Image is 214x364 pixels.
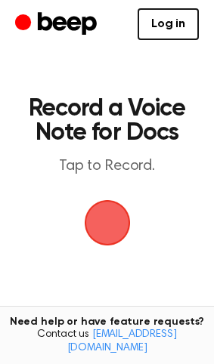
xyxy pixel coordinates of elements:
[27,157,187,176] p: Tap to Record.
[9,329,205,355] span: Contact us
[138,8,199,40] a: Log in
[15,10,101,39] a: Beep
[85,200,130,245] img: Beep Logo
[27,97,187,145] h1: Record a Voice Note for Docs
[67,329,177,353] a: [EMAIL_ADDRESS][DOMAIN_NAME]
